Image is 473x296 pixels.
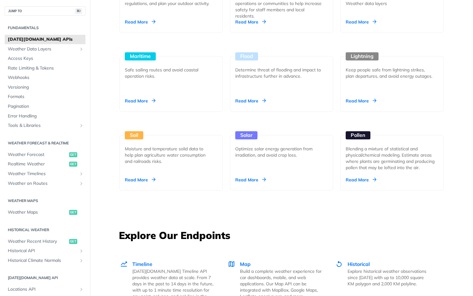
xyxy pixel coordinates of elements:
[119,228,444,242] h3: Explore Our Endpoints
[240,261,251,267] span: Map
[79,287,84,292] button: Show subpages for Locations API
[5,121,85,130] a: Tools & LibrariesShow subpages for Tools & Libraries
[8,286,77,293] span: Locations API
[5,73,85,82] a: Webhooks
[228,260,235,268] img: Map
[5,246,85,256] a: Historical APIShow subpages for Historical API
[346,98,376,104] div: Read More
[5,227,85,233] h2: Historical Weather
[5,140,85,146] h2: Weather Forecast & realtime
[120,260,128,268] img: Timeline
[8,152,68,158] span: Weather Forecast
[5,159,85,169] a: Realtime Weatherget
[235,19,266,25] div: Read More
[5,6,85,16] button: JUMP TO⌘/
[8,84,84,91] span: Versioning
[125,19,155,25] div: Read More
[5,237,85,246] a: Weather Recent Historyget
[8,75,84,81] span: Webhooks
[346,52,379,60] div: Lightning
[8,257,77,264] span: Historical Climate Normals
[227,112,336,191] a: Solar Optimize solar energy generation from irradiation, and avoid crop loss. Read More
[346,146,438,171] div: Blending a mixture of statistical and physical/chemical modeling. Estimate areas where plants are...
[235,146,323,158] div: Optimize solar energy generation from irradiation, and avoid crop loss.
[5,92,85,101] a: Formats
[5,150,85,159] a: Weather Forecastget
[69,210,77,215] span: get
[5,54,85,63] a: Access Keys
[348,268,429,287] p: Explore historical weather observations since [DATE] with up to 10,000 square KM polygon and 2,00...
[117,33,225,112] a: Maritime Safe sailing routes and avoid coastal operation risks. Read More
[8,238,68,245] span: Weather Recent History
[8,55,84,62] span: Access Keys
[8,180,77,187] span: Weather on Routes
[69,152,77,157] span: get
[5,208,85,217] a: Weather Mapsget
[69,162,77,167] span: get
[79,248,84,253] button: Show subpages for Historical API
[8,209,68,216] span: Weather Maps
[132,261,152,267] span: Timeline
[346,19,376,25] div: Read More
[8,161,68,167] span: Realtime Weather
[335,260,343,268] img: Historical
[79,47,84,52] button: Show subpages for Weather Data Layers
[235,52,258,60] div: Flood
[8,248,77,254] span: Historical API
[79,123,84,128] button: Show subpages for Tools & Libraries
[5,275,85,281] h2: [DATE][DOMAIN_NAME] API
[125,146,212,164] div: Moisture and temperature solid data to help plan agriculture water consumption and railroads risks.
[5,169,85,179] a: Weather TimelinesShow subpages for Weather Timelines
[8,36,84,43] span: [DATE][DOMAIN_NAME] APIs
[8,122,77,129] span: Tools & Libraries
[8,94,84,100] span: Formats
[346,67,433,79] div: Keep people safe from lightning strikes, plan departures, and avoid energy outages.
[235,177,266,183] div: Read More
[5,44,85,54] a: Weather Data LayersShow subpages for Weather Data Layers
[117,112,225,191] a: Soil Moisture and temperature solid data to help plan agriculture water consumption and railroads...
[8,103,84,110] span: Pagination
[79,181,84,186] button: Show subpages for Weather on Routes
[69,239,77,244] span: get
[5,112,85,121] a: Error Handling
[125,131,143,139] div: Soil
[125,177,155,183] div: Read More
[235,67,323,79] div: Determine threat of flooding and impact to infrastructure further in advance.
[348,261,370,267] span: Historical
[5,83,85,92] a: Versioning
[5,102,85,111] a: Pagination
[125,98,155,104] div: Read More
[8,113,84,119] span: Error Handling
[125,52,156,60] div: Maritime
[235,98,266,104] div: Read More
[5,256,85,265] a: Historical Climate NormalsShow subpages for Historical Climate Normals
[235,131,257,139] div: Solar
[338,112,446,191] a: Pollen Blending a mixture of statistical and physical/chemical modeling. Estimate areas where pla...
[346,177,376,183] div: Read More
[346,131,370,139] div: Pollen
[5,198,85,204] h2: Weather Maps
[5,25,85,31] h2: Fundamentals
[8,171,77,177] span: Weather Timelines
[5,285,85,294] a: Locations APIShow subpages for Locations API
[8,46,77,52] span: Weather Data Layers
[75,8,82,14] span: ⌘/
[338,33,446,112] a: Lightning Keep people safe from lightning strikes, plan departures, and avoid energy outages. Rea...
[125,67,212,79] div: Safe sailing routes and avoid coastal operation risks.
[5,64,85,73] a: Rate Limiting & Tokens
[8,65,84,71] span: Rate Limiting & Tokens
[79,258,84,263] button: Show subpages for Historical Climate Normals
[5,35,85,44] a: [DATE][DOMAIN_NAME] APIs
[5,179,85,188] a: Weather on RoutesShow subpages for Weather on Routes
[79,171,84,176] button: Show subpages for Weather Timelines
[227,33,336,112] a: Flood Determine threat of flooding and impact to infrastructure further in advance. Read More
